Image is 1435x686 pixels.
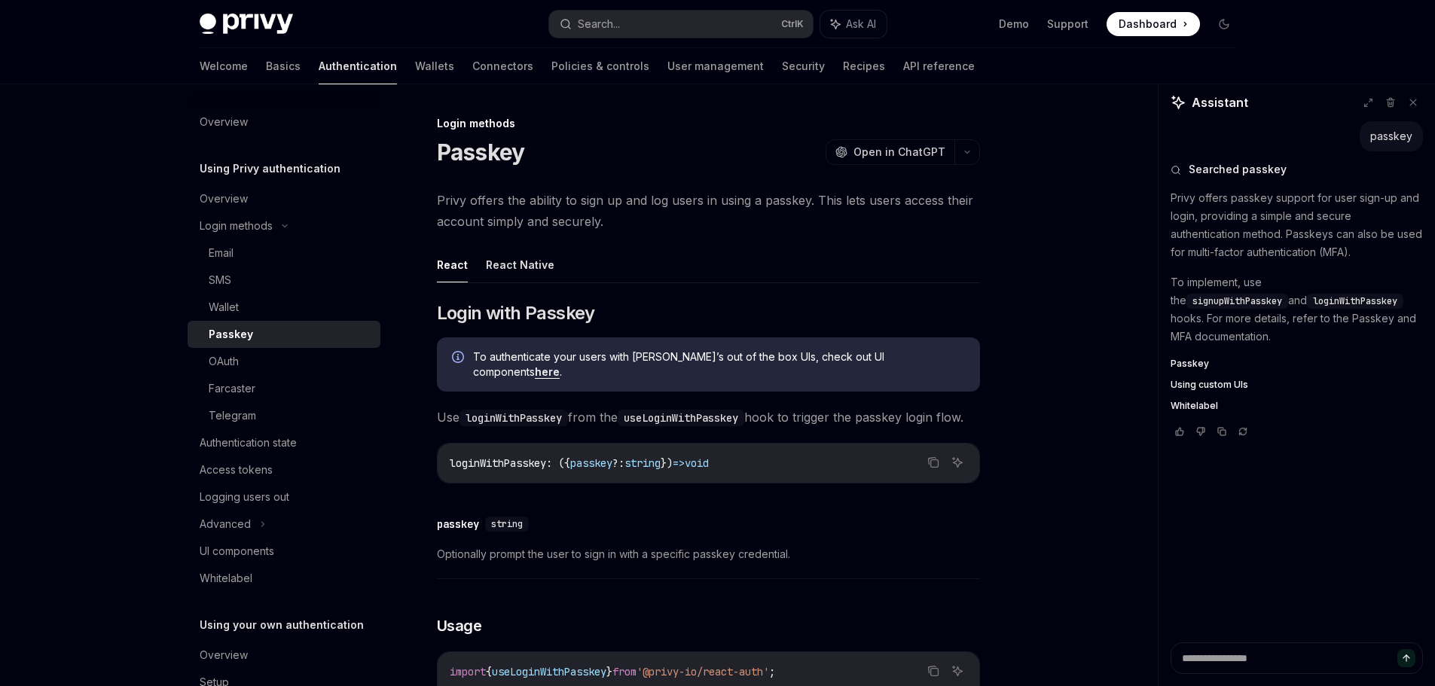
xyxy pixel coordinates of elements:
span: passkey [570,456,612,470]
div: Passkey [209,325,253,343]
a: Connectors [472,48,533,84]
span: Whitelabel [1171,400,1218,412]
span: To authenticate your users with [PERSON_NAME]’s out of the box UIs, check out UI components . [473,349,965,380]
div: Access tokens [200,461,273,479]
a: Wallets [415,48,454,84]
span: => [673,456,685,470]
div: Overview [200,646,248,664]
span: Login with Passkey [437,301,595,325]
button: Searched passkey [1171,162,1423,177]
a: Telegram [188,402,380,429]
span: Passkey [1171,358,1209,370]
a: Wallet [188,294,380,321]
span: Ask AI [846,17,876,32]
img: dark logo [200,14,293,35]
span: Open in ChatGPT [853,145,945,160]
a: Basics [266,48,301,84]
span: ?: [612,456,624,470]
span: Dashboard [1119,17,1177,32]
span: void [685,456,709,470]
a: Authentication state [188,429,380,456]
button: Search...CtrlK [549,11,813,38]
span: Usage [437,615,482,636]
div: Whitelabel [200,569,252,587]
span: Ctrl K [781,18,804,30]
span: from [612,665,637,678]
button: Copy the contents from the code block [924,661,943,681]
a: Farcaster [188,375,380,402]
div: Overview [200,113,248,131]
a: User management [667,48,764,84]
div: Logging users out [200,488,289,506]
div: passkey [437,517,479,532]
a: API reference [903,48,975,84]
a: Overview [188,185,380,212]
a: Whitelabel [1171,400,1423,412]
span: loginWithPasskey [1313,295,1397,307]
div: Email [209,244,234,262]
button: Send message [1397,649,1415,667]
a: Using custom UIs [1171,379,1423,391]
h1: Passkey [437,139,525,166]
span: Assistant [1192,93,1248,111]
span: { [486,665,492,678]
div: OAuth [209,352,239,370]
button: Ask AI [820,11,887,38]
a: OAuth [188,348,380,375]
span: loginWithPasskey [450,456,546,470]
button: React Native [486,247,554,282]
a: Overview [188,108,380,136]
div: Login methods [437,116,980,131]
span: }) [661,456,673,470]
div: Telegram [209,407,256,425]
a: Support [1047,17,1088,32]
span: ; [769,665,775,678]
h5: Using Privy authentication [200,160,340,178]
a: Passkey [188,321,380,348]
div: SMS [209,271,231,289]
button: Ask AI [948,661,967,681]
a: Authentication [319,48,397,84]
a: Policies & controls [551,48,649,84]
a: here [535,365,560,379]
span: Using custom UIs [1171,379,1248,391]
span: } [606,665,612,678]
span: Searched passkey [1189,162,1287,177]
a: Dashboard [1107,12,1200,36]
button: Copy the contents from the code block [924,453,943,472]
div: Overview [200,190,248,208]
a: Overview [188,642,380,669]
a: UI components [188,538,380,565]
p: To implement, use the and hooks. For more details, refer to the Passkey and MFA documentation. [1171,273,1423,346]
div: UI components [200,542,274,560]
h5: Using your own authentication [200,616,364,634]
span: Privy offers the ability to sign up and log users in using a passkey. This lets users access thei... [437,190,980,232]
div: passkey [1370,129,1412,144]
a: Email [188,239,380,267]
div: Wallet [209,298,239,316]
button: Toggle dark mode [1212,12,1236,36]
a: Demo [999,17,1029,32]
span: Optionally prompt the user to sign in with a specific passkey credential. [437,545,980,563]
span: import [450,665,486,678]
a: Security [782,48,825,84]
svg: Info [452,351,467,366]
a: SMS [188,267,380,294]
span: : ({ [546,456,570,470]
code: useLoginWithPasskey [618,410,744,426]
code: loginWithPasskey [460,410,568,426]
button: Ask AI [948,453,967,472]
button: React [437,247,468,282]
span: '@privy-io/react-auth' [637,665,769,678]
div: Advanced [200,515,251,533]
button: Open in ChatGPT [826,139,954,165]
a: Passkey [1171,358,1423,370]
div: Farcaster [209,380,255,398]
a: Recipes [843,48,885,84]
span: string [491,518,523,530]
a: Access tokens [188,456,380,483]
a: Welcome [200,48,248,84]
div: Authentication state [200,434,297,452]
a: Logging users out [188,483,380,511]
span: Use from the hook to trigger the passkey login flow. [437,407,980,428]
